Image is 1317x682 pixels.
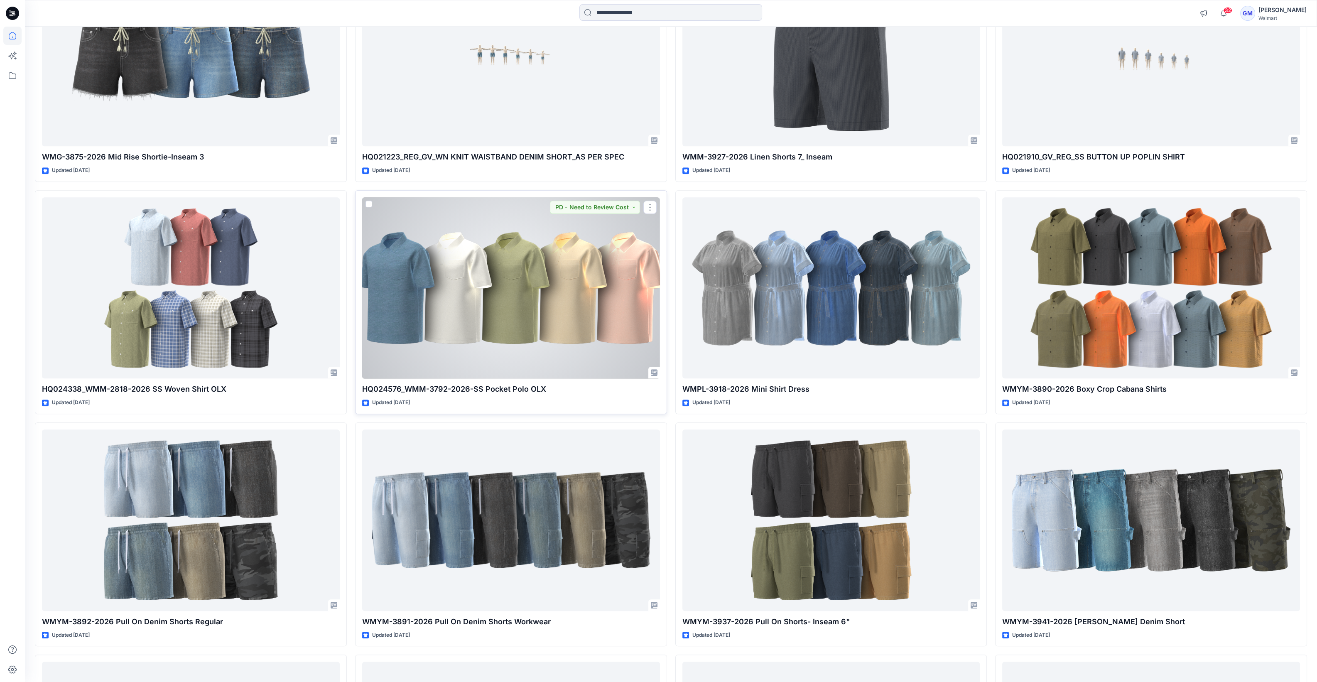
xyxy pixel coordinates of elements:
[692,166,730,175] p: Updated [DATE]
[1258,5,1307,15] div: [PERSON_NAME]
[362,429,660,611] a: WMYM-3891-2026 Pull On Denim Shorts Workwear
[692,398,730,407] p: Updated [DATE]
[692,631,730,640] p: Updated [DATE]
[362,383,660,395] p: HQ024576_WMM-3792-2026-SS Pocket Polo OLX
[362,197,660,379] a: HQ024576_WMM-3792-2026-SS Pocket Polo OLX
[1002,151,1300,163] p: HQ021910_GV_REG_SS BUTTON UP POPLIN SHIRT
[42,429,340,611] a: WMYM-3892-2026 Pull On Denim Shorts Regular
[682,197,980,379] a: WMPL-3918-2026 Mini Shirt Dress
[1012,166,1050,175] p: Updated [DATE]
[372,631,410,640] p: Updated [DATE]
[1012,631,1050,640] p: Updated [DATE]
[682,383,980,395] p: WMPL-3918-2026 Mini Shirt Dress
[682,151,980,163] p: WMM-3927-2026 Linen Shorts 7_ Inseam
[682,429,980,611] a: WMYM-3937-2026 Pull On Shorts- Inseam 6"
[1012,398,1050,407] p: Updated [DATE]
[362,616,660,628] p: WMYM-3891-2026 Pull On Denim Shorts Workwear
[372,398,410,407] p: Updated [DATE]
[1002,429,1300,611] a: WMYM-3941-2026 Carpenter Denim Short
[362,151,660,163] p: HQ021223_REG_GV_WN KNIT WAISTBAND DENIM SHORT_AS PER SPEC
[1240,6,1255,21] div: GM
[42,383,340,395] p: HQ024338_WMM-2818-2026 SS Woven Shirt OLX
[1002,197,1300,379] a: WMYM-3890-2026 Boxy Crop Cabana Shirts
[52,166,90,175] p: Updated [DATE]
[42,616,340,628] p: WMYM-3892-2026 Pull On Denim Shorts Regular
[1002,383,1300,395] p: WMYM-3890-2026 Boxy Crop Cabana Shirts
[42,151,340,163] p: WMG-3875-2026 Mid Rise Shortie-Inseam 3
[52,398,90,407] p: Updated [DATE]
[1223,7,1232,14] span: 32
[1258,15,1307,21] div: Walmart
[42,197,340,379] a: HQ024338_WMM-2818-2026 SS Woven Shirt OLX
[682,616,980,628] p: WMYM-3937-2026 Pull On Shorts- Inseam 6"
[372,166,410,175] p: Updated [DATE]
[1002,616,1300,628] p: WMYM-3941-2026 [PERSON_NAME] Denim Short
[52,631,90,640] p: Updated [DATE]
